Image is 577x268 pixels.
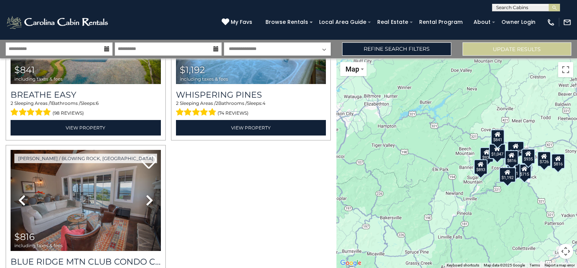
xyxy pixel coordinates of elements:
[491,129,504,145] div: $841
[262,16,312,28] a: Browse Rentals
[498,16,539,28] a: Owner Login
[262,100,265,106] span: 4
[216,100,218,106] span: 2
[346,65,359,73] span: Map
[470,16,494,28] a: About
[505,150,518,165] div: $816
[480,147,494,162] div: $939
[415,16,466,28] a: Rental Program
[517,164,531,179] div: $715
[11,90,161,100] a: Breathe Easy
[176,100,179,106] span: 2
[338,258,363,268] img: Google
[14,154,157,163] a: [PERSON_NAME] / Blowing Rock, [GEOGRAPHIC_DATA]
[14,231,35,242] span: $816
[508,141,524,156] div: $1,070
[231,18,252,26] span: My Favs
[14,64,35,75] span: $841
[558,62,573,77] button: Toggle fullscreen view
[11,100,161,118] div: Sleeping Areas / Bathrooms / Sleeps:
[11,150,161,251] img: thumbnail_163266125.jpeg
[489,144,506,159] div: $1,047
[11,120,161,136] a: View Property
[6,15,110,30] img: White-1-2.png
[14,243,63,248] span: including taxes & fees
[558,244,573,259] button: Map camera controls
[14,76,63,81] span: including taxes & fees
[507,163,520,178] div: $931
[176,90,326,100] a: Whispering Pines
[180,64,205,75] span: $1,192
[315,16,370,28] a: Local Area Guide
[340,62,367,76] button: Change map style
[11,257,161,267] a: Blue Ridge Mtn Club Condo C-303
[484,263,525,267] span: Map data ©2025 Google
[50,100,52,106] span: 1
[551,154,565,169] div: $816
[474,159,488,175] div: $893
[547,18,555,26] img: phone-regular-white.png
[96,100,99,106] span: 6
[52,108,84,118] span: (98 reviews)
[222,18,254,26] a: My Favs
[218,108,248,118] span: (74 reviews)
[545,263,575,267] a: Report a map error
[563,18,571,26] img: mail-regular-white.png
[11,100,13,106] span: 2
[342,42,451,56] a: Refine Search Filters
[338,258,363,268] a: Open this area in Google Maps (opens a new window)
[447,263,479,268] button: Keyboard shortcuts
[176,100,326,118] div: Sleeping Areas / Bathrooms / Sleeps:
[463,42,571,56] button: Update Results
[373,16,412,28] a: Real Estate
[529,263,540,267] a: Terms (opens in new tab)
[521,149,535,164] div: $935
[499,167,516,182] div: $1,192
[537,151,551,167] div: $726
[176,120,326,136] a: View Property
[180,76,228,81] span: including taxes & fees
